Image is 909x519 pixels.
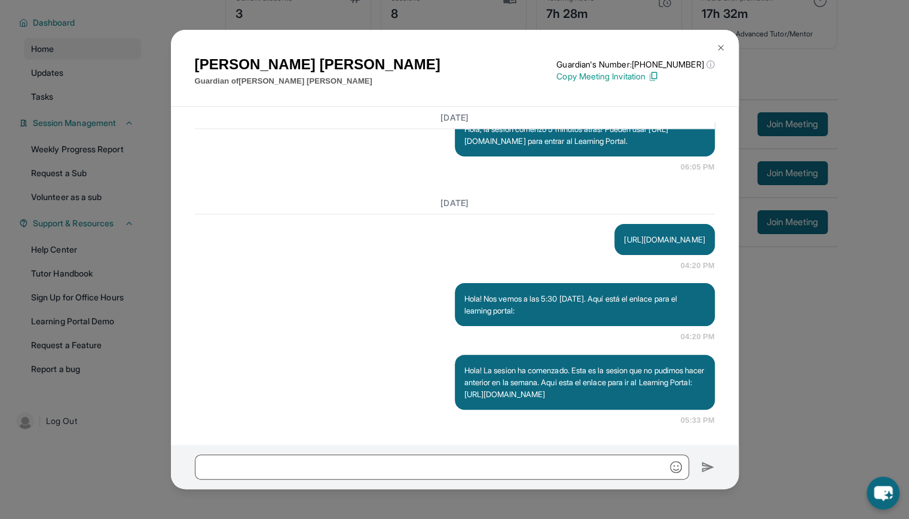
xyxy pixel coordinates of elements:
img: Close Icon [716,43,726,53]
p: Guardian's Number: [PHONE_NUMBER] [556,59,714,70]
h1: [PERSON_NAME] [PERSON_NAME] [195,54,440,75]
img: Copy Icon [648,71,659,82]
h3: [DATE] [195,112,715,124]
img: Emoji [670,461,682,473]
p: Copy Meeting Invitation [556,70,714,82]
p: [URL][DOMAIN_NAME] [624,234,705,245]
p: Hola, la sesion comenzo 5 minutos atras! Pueden usar [URL][DOMAIN_NAME] para entrar al Learning P... [464,123,705,147]
span: 06:05 PM [681,161,715,173]
span: ⓘ [706,59,714,70]
p: Hola! La sesion ha comenzado. Esta es la sesion que no pudimos hacer anterior en la semana. Aqui ... [464,364,705,400]
p: Guardian of [PERSON_NAME] [PERSON_NAME] [195,75,440,87]
p: Hola! Nos vemos a las 5:30 [DATE]. Aquí está el enlace para el learning portal: [464,293,705,317]
button: chat-button [867,477,899,509]
span: 04:20 PM [681,260,715,272]
h3: [DATE] [195,197,715,209]
img: Send icon [701,460,715,474]
span: 05:33 PM [681,414,715,426]
span: 04:20 PM [681,331,715,343]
